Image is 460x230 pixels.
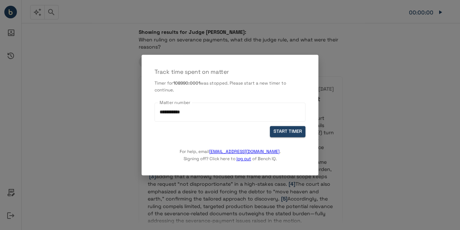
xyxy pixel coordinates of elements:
span: was stopped. Please start a new timer to continue. [155,80,286,93]
p: For help, email . Signing off? Click here to of Bench IQ. [180,137,281,162]
a: log out [236,156,251,162]
button: START TIMER [270,126,305,137]
a: [EMAIL_ADDRESS][DOMAIN_NAME] [209,149,280,154]
p: Track time spent on matter [155,68,305,76]
b: 108990:0001 [173,80,200,86]
span: Timer for [155,80,173,86]
label: Matter number [160,99,190,105]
